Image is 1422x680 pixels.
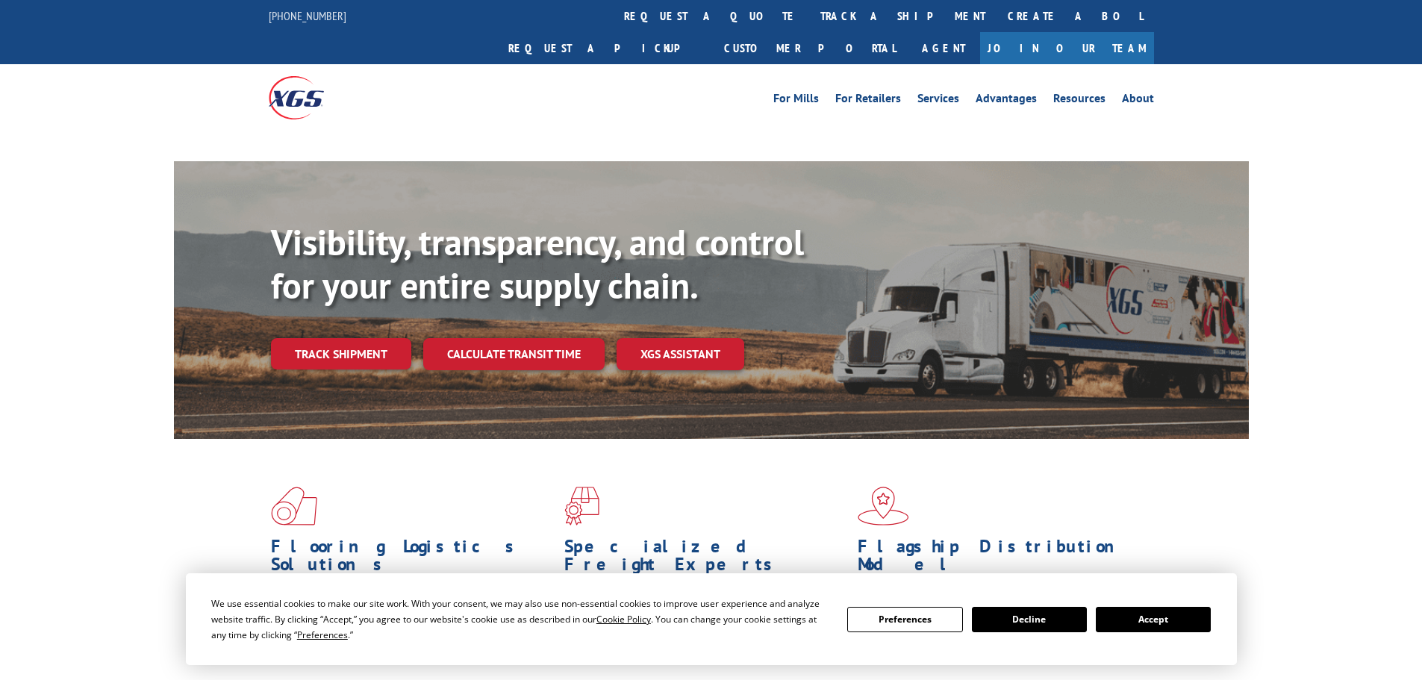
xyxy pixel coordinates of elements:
[847,607,962,632] button: Preferences
[907,32,980,64] a: Agent
[297,628,348,641] span: Preferences
[773,93,819,109] a: For Mills
[269,8,346,23] a: [PHONE_NUMBER]
[186,573,1237,665] div: Cookie Consent Prompt
[1053,93,1106,109] a: Resources
[617,338,744,370] a: XGS ASSISTANT
[564,487,599,525] img: xgs-icon-focused-on-flooring-red
[917,93,959,109] a: Services
[835,93,901,109] a: For Retailers
[976,93,1037,109] a: Advantages
[497,32,713,64] a: Request a pickup
[713,32,907,64] a: Customer Portal
[858,537,1140,581] h1: Flagship Distribution Model
[980,32,1154,64] a: Join Our Team
[596,613,651,626] span: Cookie Policy
[211,596,829,643] div: We use essential cookies to make our site work. With your consent, we may also use non-essential ...
[271,338,411,369] a: Track shipment
[972,607,1087,632] button: Decline
[271,537,553,581] h1: Flooring Logistics Solutions
[423,338,605,370] a: Calculate transit time
[271,219,804,308] b: Visibility, transparency, and control for your entire supply chain.
[271,487,317,525] img: xgs-icon-total-supply-chain-intelligence-red
[564,537,846,581] h1: Specialized Freight Experts
[1096,607,1211,632] button: Accept
[858,487,909,525] img: xgs-icon-flagship-distribution-model-red
[1122,93,1154,109] a: About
